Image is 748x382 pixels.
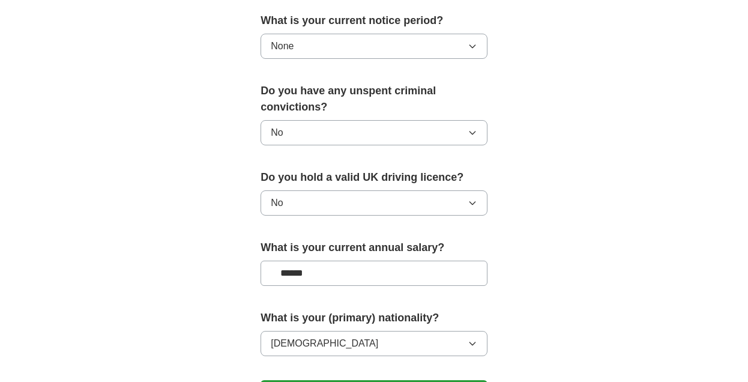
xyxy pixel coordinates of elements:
[261,34,487,59] button: None
[271,39,294,53] span: None
[261,240,487,256] label: What is your current annual salary?
[261,310,487,326] label: What is your (primary) nationality?
[271,126,283,140] span: No
[271,196,283,210] span: No
[261,169,487,186] label: Do you hold a valid UK driving licence?
[261,13,487,29] label: What is your current notice period?
[261,331,487,356] button: [DEMOGRAPHIC_DATA]
[271,336,378,351] span: [DEMOGRAPHIC_DATA]
[261,120,487,145] button: No
[261,190,487,216] button: No
[261,83,487,115] label: Do you have any unspent criminal convictions?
